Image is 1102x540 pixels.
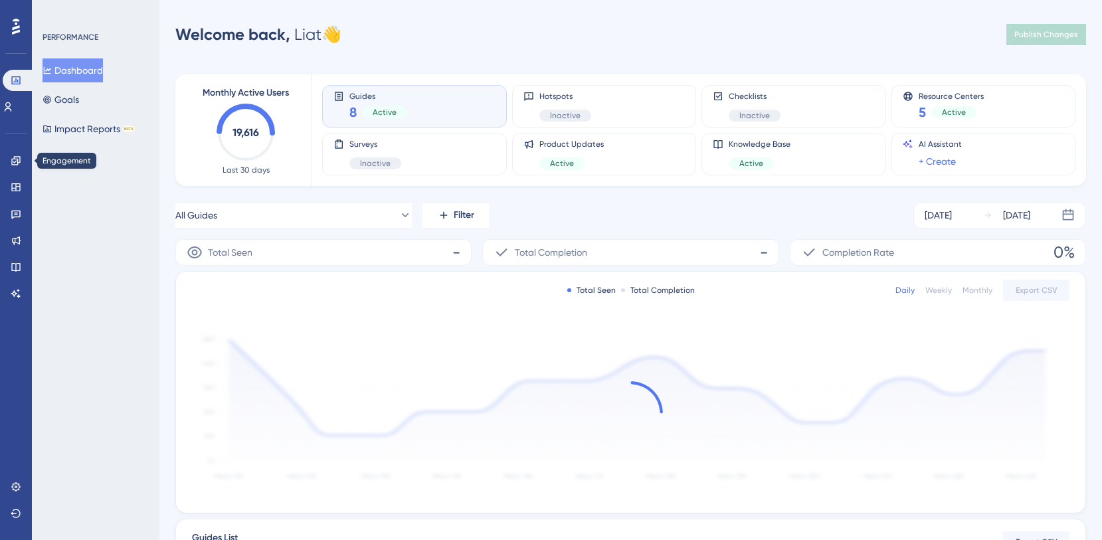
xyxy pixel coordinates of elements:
[822,244,894,260] span: Completion Rate
[1016,285,1057,296] span: Export CSV
[925,207,952,223] div: [DATE]
[919,153,956,169] a: + Create
[232,126,259,139] text: 19,616
[739,110,770,121] span: Inactive
[1006,24,1086,45] button: Publish Changes
[175,24,341,45] div: Liat 👋
[452,242,460,263] span: -
[760,242,768,263] span: -
[43,58,103,82] button: Dashboard
[963,285,992,296] div: Monthly
[349,103,357,122] span: 8
[1003,207,1030,223] div: [DATE]
[729,91,781,102] span: Checklists
[1003,280,1069,301] button: Export CSV
[349,91,407,100] span: Guides
[550,158,574,169] span: Active
[539,139,604,149] span: Product Updates
[925,285,952,296] div: Weekly
[895,285,915,296] div: Daily
[123,126,135,132] div: BETA
[739,158,763,169] span: Active
[942,107,966,118] span: Active
[919,139,962,149] span: AI Assistant
[567,285,616,296] div: Total Seen
[360,158,391,169] span: Inactive
[208,244,252,260] span: Total Seen
[43,117,135,141] button: Impact ReportsBETA
[919,103,926,122] span: 5
[43,32,98,43] div: PERFORMANCE
[729,139,790,149] span: Knowledge Base
[43,88,79,112] button: Goals
[539,91,591,102] span: Hotspots
[373,107,397,118] span: Active
[223,165,270,175] span: Last 30 days
[454,207,474,223] span: Filter
[1054,242,1075,263] span: 0%
[919,91,984,100] span: Resource Centers
[175,202,412,228] button: All Guides
[515,244,587,260] span: Total Completion
[1014,29,1078,40] span: Publish Changes
[175,25,290,44] span: Welcome back,
[175,207,217,223] span: All Guides
[550,110,581,121] span: Inactive
[349,139,401,149] span: Surveys
[621,285,695,296] div: Total Completion
[422,202,489,228] button: Filter
[203,85,289,101] span: Monthly Active Users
